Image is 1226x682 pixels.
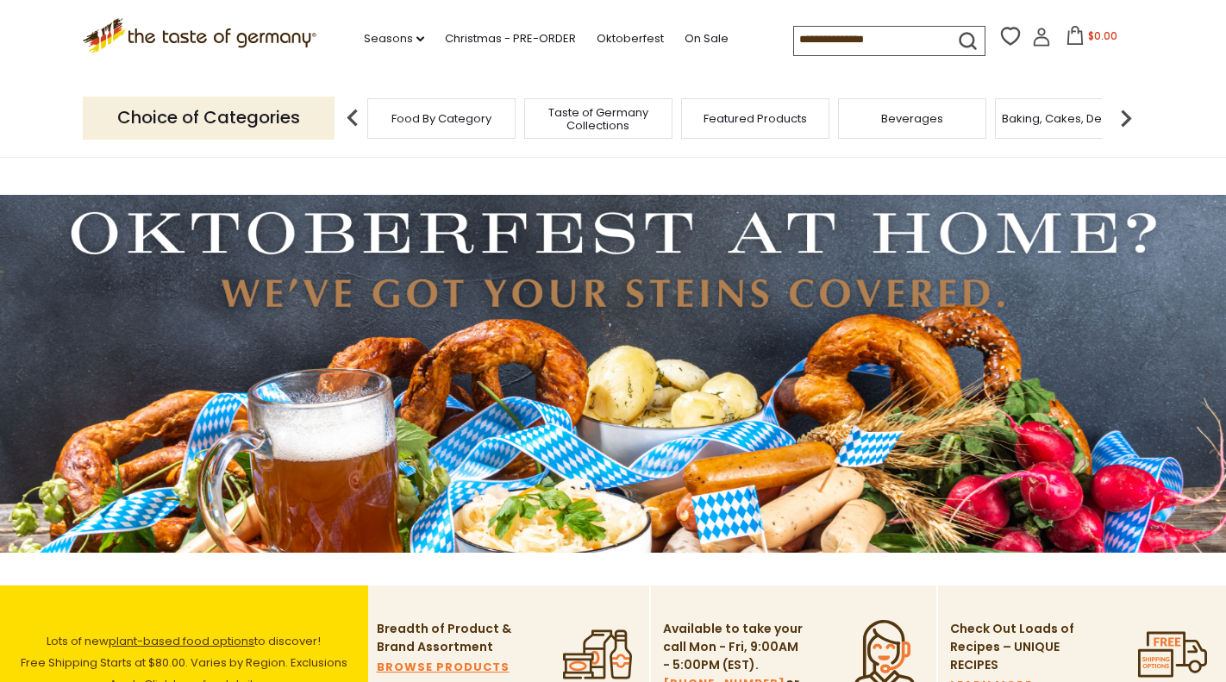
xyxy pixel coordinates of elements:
a: BROWSE PRODUCTS [377,658,510,677]
span: $0.00 [1088,28,1117,43]
a: Oktoberfest [597,29,664,48]
button: $0.00 [1054,26,1128,52]
img: previous arrow [335,101,370,135]
p: Check Out Loads of Recipes – UNIQUE RECIPES [950,620,1075,674]
p: Breadth of Product & Brand Assortment [377,620,519,656]
a: Taste of Germany Collections [529,106,667,132]
a: Beverages [881,112,943,125]
img: next arrow [1109,101,1143,135]
a: Seasons [364,29,424,48]
a: Christmas - PRE-ORDER [445,29,576,48]
p: Choice of Categories [83,97,335,139]
a: Featured Products [704,112,807,125]
a: On Sale [685,29,729,48]
a: Baking, Cakes, Desserts [1002,112,1135,125]
a: Food By Category [391,112,491,125]
a: plant-based food options [109,633,254,649]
